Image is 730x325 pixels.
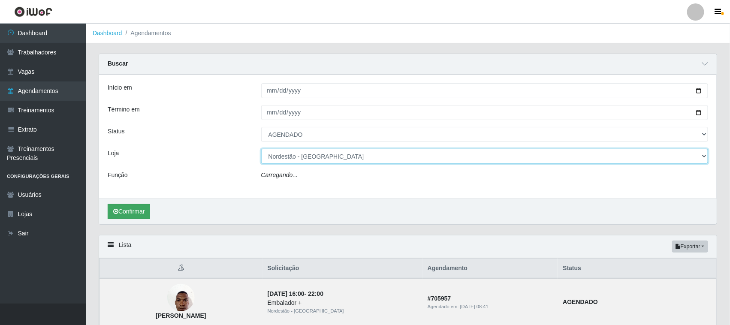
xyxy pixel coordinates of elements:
img: CoreUI Logo [14,6,52,17]
strong: [PERSON_NAME] [156,312,206,319]
input: 00/00/0000 [261,105,709,120]
strong: # 705957 [428,295,451,302]
button: Confirmar [108,204,150,219]
strong: Buscar [108,60,128,67]
strong: AGENDADO [563,298,598,305]
a: Dashboard [93,30,122,36]
th: Status [558,259,716,279]
img: Allan Deyvid Gonçalves do Nascimento [167,280,195,316]
time: [DATE] 16:00 [268,290,305,297]
li: Agendamentos [122,29,171,38]
th: Agendamento [422,259,558,279]
time: 22:00 [308,290,323,297]
label: Loja [108,149,119,158]
div: Lista [99,235,717,258]
div: Nordestão - [GEOGRAPHIC_DATA] [268,307,417,315]
label: Status [108,127,125,136]
div: Embalador + [268,298,417,307]
th: Solicitação [262,259,422,279]
div: Agendado em: [428,303,553,310]
time: [DATE] 08:41 [460,304,489,309]
strong: - [268,290,323,297]
nav: breadcrumb [86,24,730,43]
i: Carregando... [261,172,298,178]
label: Término em [108,105,140,114]
label: Função [108,171,128,180]
label: Início em [108,83,132,92]
button: Exportar [672,241,708,253]
input: 00/00/0000 [261,83,709,98]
